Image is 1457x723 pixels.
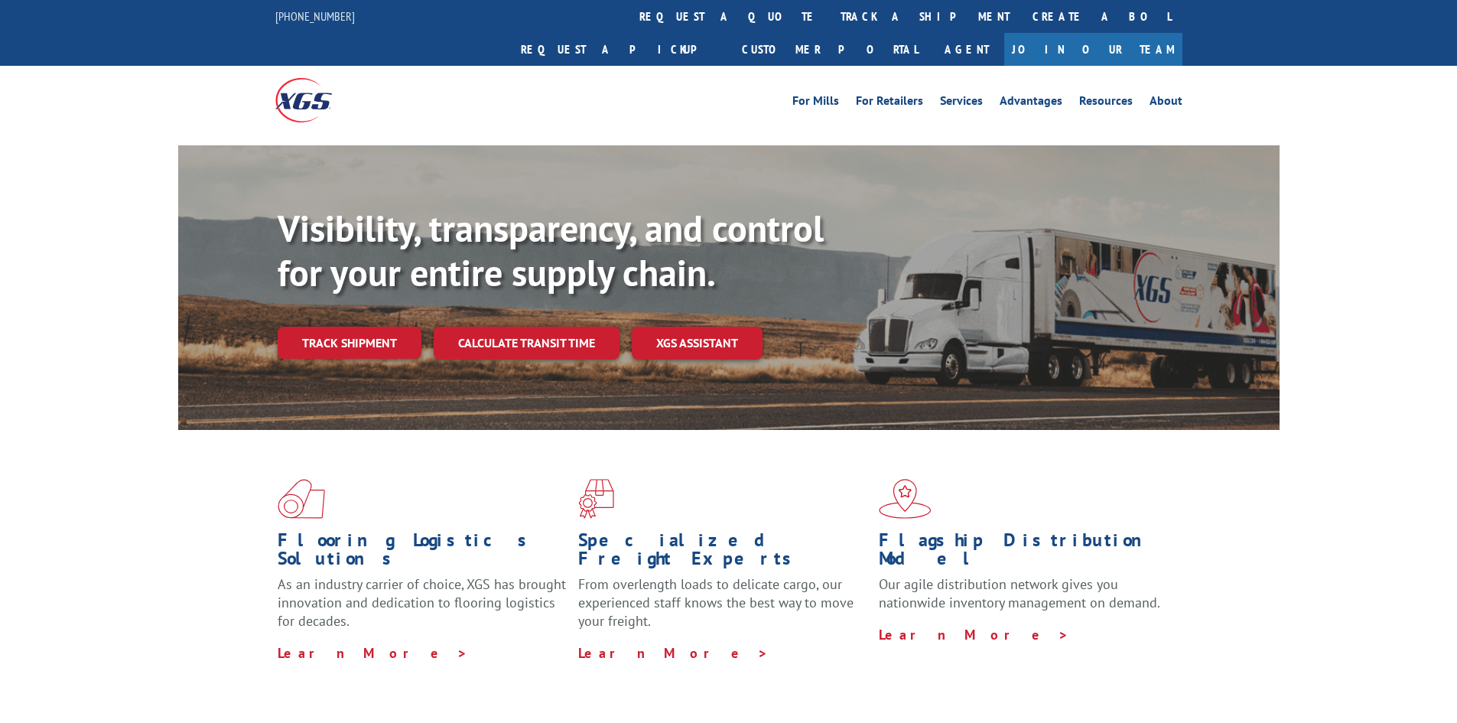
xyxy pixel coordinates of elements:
img: xgs-icon-flagship-distribution-model-red [879,479,932,519]
a: Learn More > [278,644,468,662]
span: Our agile distribution network gives you nationwide inventory management on demand. [879,575,1160,611]
b: Visibility, transparency, and control for your entire supply chain. [278,204,824,296]
a: Calculate transit time [434,327,620,360]
a: XGS ASSISTANT [632,327,763,360]
a: [PHONE_NUMBER] [275,8,355,24]
a: Learn More > [879,626,1069,643]
img: xgs-icon-focused-on-flooring-red [578,479,614,519]
a: Advantages [1000,95,1062,112]
img: xgs-icon-total-supply-chain-intelligence-red [278,479,325,519]
a: For Mills [792,95,839,112]
a: About [1150,95,1182,112]
h1: Flagship Distribution Model [879,531,1168,575]
a: Resources [1079,95,1133,112]
a: Join Our Team [1004,33,1182,66]
a: Request a pickup [509,33,730,66]
span: As an industry carrier of choice, XGS has brought innovation and dedication to flooring logistics... [278,575,566,630]
h1: Specialized Freight Experts [578,531,867,575]
a: Customer Portal [730,33,929,66]
a: Agent [929,33,1004,66]
a: Services [940,95,983,112]
a: Learn More > [578,644,769,662]
a: Track shipment [278,327,421,359]
p: From overlength loads to delicate cargo, our experienced staff knows the best way to move your fr... [578,575,867,643]
a: For Retailers [856,95,923,112]
h1: Flooring Logistics Solutions [278,531,567,575]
